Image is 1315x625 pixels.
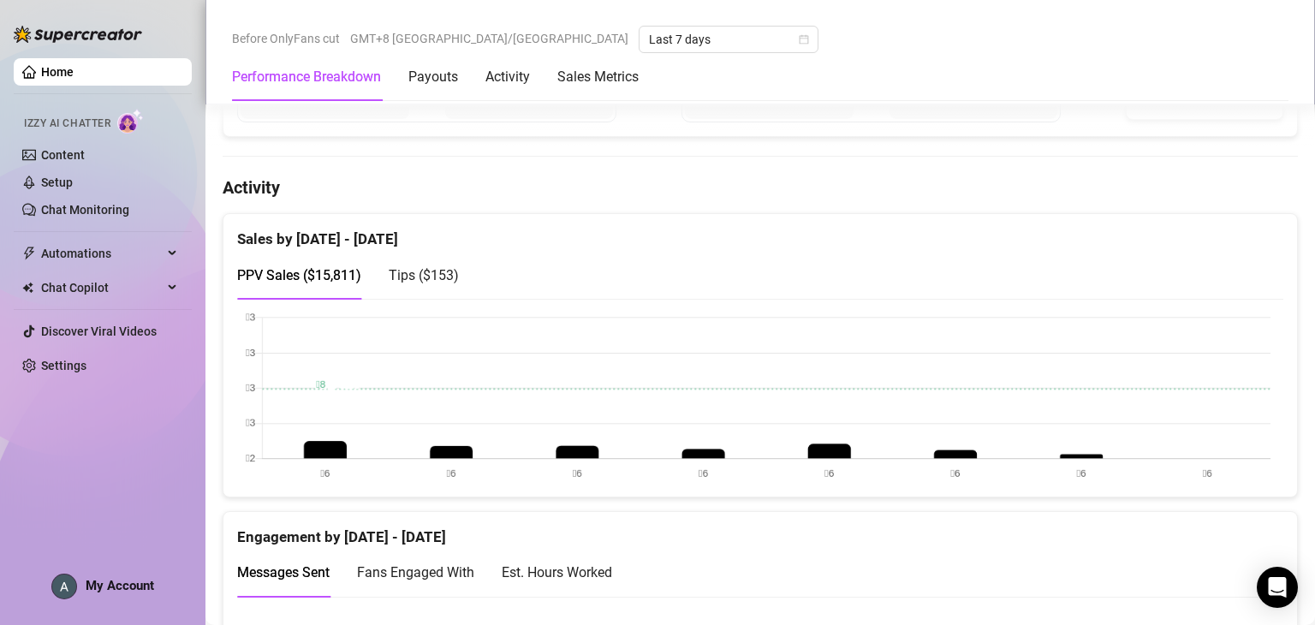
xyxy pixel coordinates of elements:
div: Activity [485,67,530,87]
span: Messages Sent [237,564,330,580]
span: PPV Sales ( $15,811 ) [237,267,361,283]
a: Setup [41,176,73,189]
span: Tips ( $153 ) [389,267,459,283]
span: thunderbolt [22,247,36,260]
div: Est. Hours Worked [502,562,612,583]
img: ACg8ocIpWzLmD3A5hmkSZfBJcT14Fg8bFGaqbLo-Z0mqyYAWwTjPNSU=s96-c [52,574,76,598]
div: Engagement by [DATE] - [DATE] [237,512,1283,549]
div: Open Intercom Messenger [1257,567,1298,608]
span: Before OnlyFans cut [232,26,340,51]
a: Content [41,148,85,162]
span: Fans Engaged With [357,564,474,580]
img: logo-BBDzfeDw.svg [14,26,142,43]
a: Home [41,65,74,79]
span: My Account [86,578,154,593]
img: Chat Copilot [22,282,33,294]
span: Chat Copilot [41,274,163,301]
span: GMT+8 [GEOGRAPHIC_DATA]/[GEOGRAPHIC_DATA] [350,26,628,51]
span: Last 7 days [649,27,808,52]
a: Chat Monitoring [41,203,129,217]
h4: Activity [223,176,1298,199]
div: Sales Metrics [557,67,639,87]
span: Automations [41,240,163,267]
span: calendar [799,34,809,45]
img: AI Chatter [117,109,144,134]
div: Payouts [408,67,458,87]
a: Settings [41,359,86,372]
div: Performance Breakdown [232,67,381,87]
a: Discover Viral Videos [41,324,157,338]
div: Sales by [DATE] - [DATE] [237,214,1283,251]
span: Izzy AI Chatter [24,116,110,132]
